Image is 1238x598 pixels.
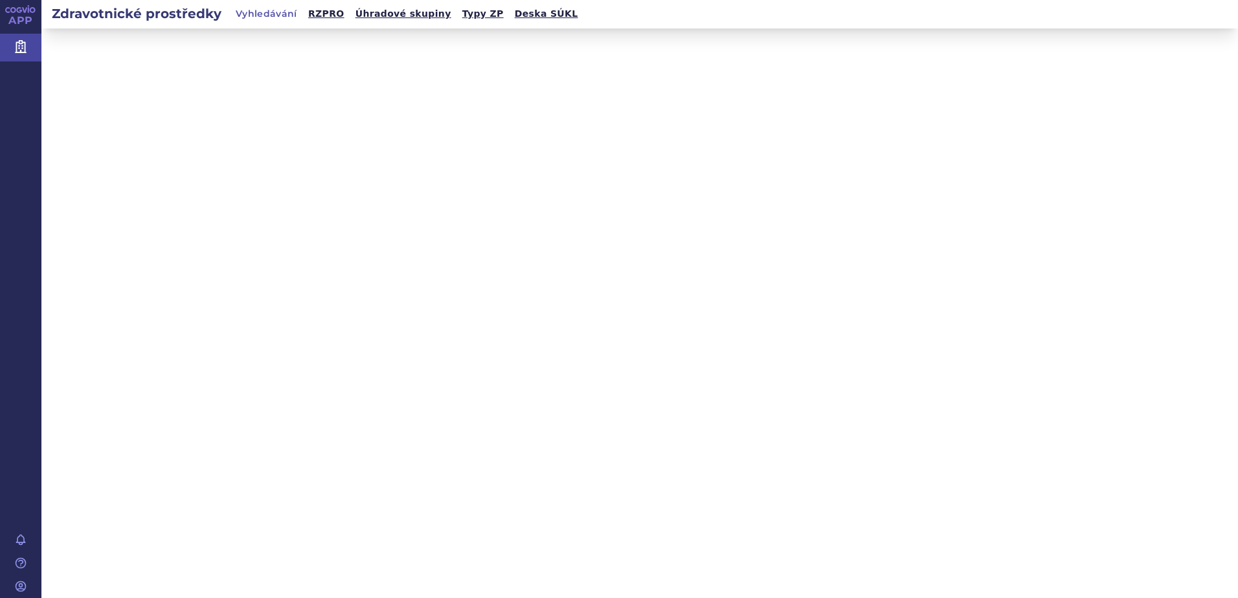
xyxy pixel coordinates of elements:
a: Úhradové skupiny [352,5,455,23]
a: Vyhledávání [232,5,301,23]
a: Typy ZP [458,5,508,23]
a: Deska SÚKL [511,5,582,23]
a: RZPRO [304,5,348,23]
h2: Zdravotnické prostředky [41,5,232,23]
